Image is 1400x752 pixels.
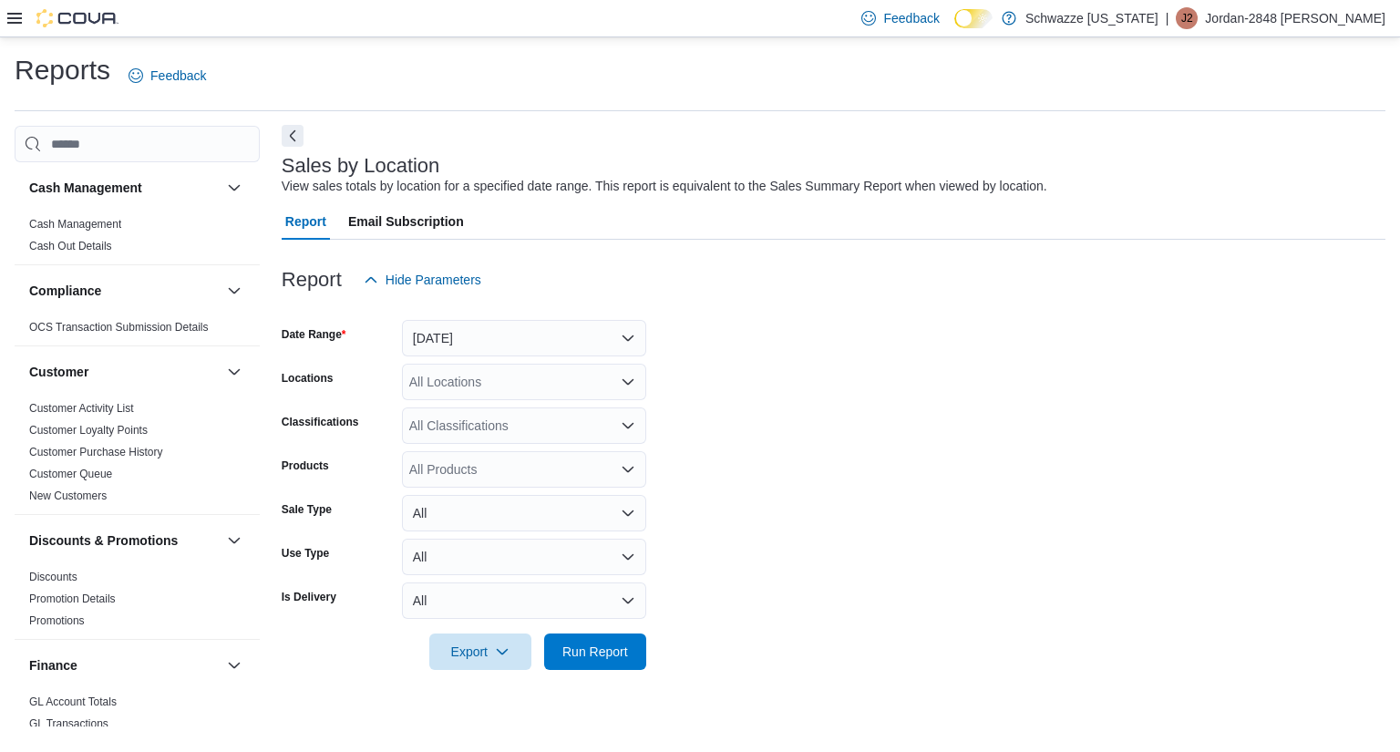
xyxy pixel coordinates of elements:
h3: Compliance [29,282,101,300]
a: Feedback [121,57,213,94]
a: Customer Queue [29,468,112,480]
label: Products [282,458,329,473]
span: Dark Mode [954,28,955,29]
label: Date Range [282,327,346,342]
div: Discounts & Promotions [15,566,260,639]
button: Export [429,634,531,670]
label: Is Delivery [282,590,336,604]
a: New Customers [29,489,107,502]
span: GL Account Totals [29,695,117,709]
span: Cash Out Details [29,239,112,253]
button: Cash Management [223,177,245,199]
h3: Discounts & Promotions [29,531,178,550]
button: Hide Parameters [356,262,489,298]
span: New Customers [29,489,107,503]
button: [DATE] [402,320,646,356]
button: Customer [223,361,245,383]
button: Run Report [544,634,646,670]
h3: Customer [29,363,88,381]
a: Promotions [29,614,85,627]
input: Dark Mode [954,9,993,28]
a: Discounts [29,571,77,583]
span: Feedback [150,67,206,85]
span: Hide Parameters [386,271,481,289]
label: Locations [282,371,334,386]
label: Use Type [282,546,329,561]
button: Discounts & Promotions [29,531,220,550]
a: Promotion Details [29,592,116,605]
a: GL Transactions [29,717,108,730]
button: Open list of options [621,375,635,389]
a: Customer Purchase History [29,446,163,458]
button: Finance [223,654,245,676]
span: Cash Management [29,217,121,232]
h1: Reports [15,52,110,88]
button: Discounts & Promotions [223,530,245,551]
div: View sales totals by location for a specified date range. This report is equivalent to the Sales ... [282,177,1047,196]
a: Customer Loyalty Points [29,424,148,437]
a: Customer Activity List [29,402,134,415]
span: Feedback [883,9,939,27]
h3: Report [282,269,342,291]
span: GL Transactions [29,716,108,731]
a: Cash Management [29,218,121,231]
span: Customer Activity List [29,401,134,416]
a: Cash Out Details [29,240,112,252]
span: Export [440,634,520,670]
div: Cash Management [15,213,260,264]
button: Compliance [223,280,245,302]
span: Run Report [562,643,628,661]
button: Compliance [29,282,220,300]
span: OCS Transaction Submission Details [29,320,209,335]
label: Classifications [282,415,359,429]
button: Open list of options [621,462,635,477]
button: All [402,495,646,531]
button: Cash Management [29,179,220,197]
button: Open list of options [621,418,635,433]
p: | [1166,7,1169,29]
span: Discounts [29,570,77,584]
span: Customer Queue [29,467,112,481]
p: Schwazze [US_STATE] [1025,7,1158,29]
button: Next [282,125,304,147]
label: Sale Type [282,502,332,517]
div: Finance [15,691,260,742]
h3: Sales by Location [282,155,440,177]
span: J2 [1181,7,1193,29]
p: Jordan-2848 [PERSON_NAME] [1205,7,1385,29]
button: Finance [29,656,220,675]
span: Customer Loyalty Points [29,423,148,438]
div: Customer [15,397,260,514]
span: Report [285,203,326,240]
span: Promotion Details [29,592,116,606]
button: All [402,539,646,575]
div: Compliance [15,316,260,345]
span: Email Subscription [348,203,464,240]
img: Cova [36,9,118,27]
button: All [402,582,646,619]
span: Customer Purchase History [29,445,163,459]
button: Customer [29,363,220,381]
h3: Cash Management [29,179,142,197]
a: GL Account Totals [29,695,117,708]
a: OCS Transaction Submission Details [29,321,209,334]
span: Promotions [29,613,85,628]
h3: Finance [29,656,77,675]
div: Jordan-2848 Garcia [1176,7,1198,29]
